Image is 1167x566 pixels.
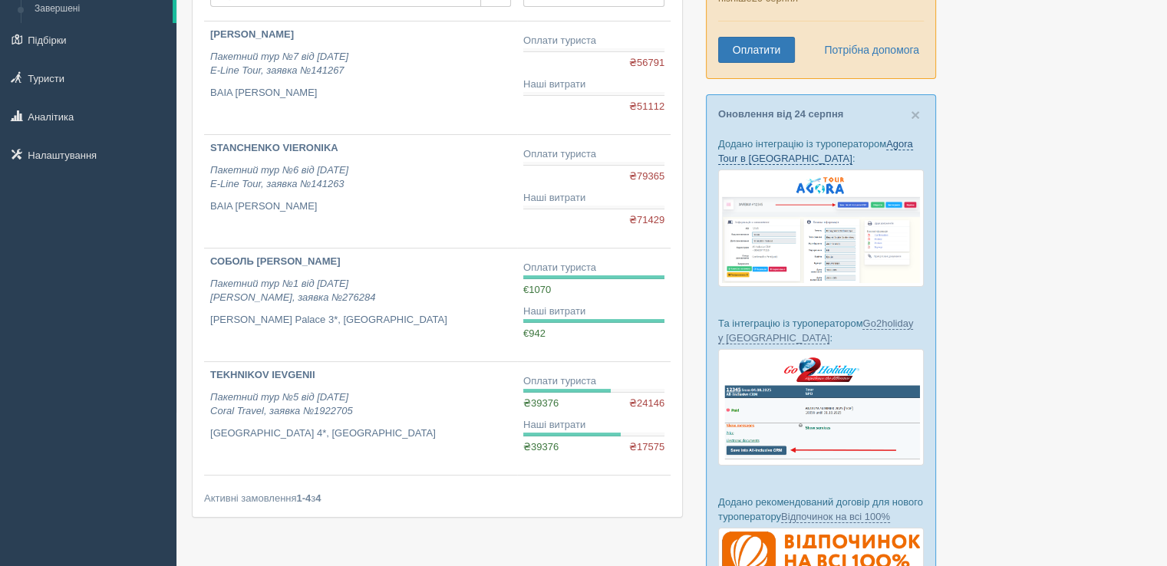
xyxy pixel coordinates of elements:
a: STANCHENKO VIERONIKA Пакетний тур №6 від [DATE]E-Line Tour, заявка №141263 BAIA [PERSON_NAME] [204,135,517,248]
button: Close [911,107,920,123]
b: СОБОЛЬ [PERSON_NAME] [210,255,340,267]
div: Наші витрати [523,191,664,206]
div: Наші витрати [523,304,664,319]
img: agora-tour-%D0%B7%D0%B0%D1%8F%D0%B2%D0%BA%D0%B8-%D1%81%D1%80%D0%BC-%D0%B4%D0%BB%D1%8F-%D1%82%D1%8... [718,169,924,287]
span: €1070 [523,284,551,295]
div: Наші витрати [523,77,664,92]
p: BAIA [PERSON_NAME] [210,86,511,100]
p: Додано рекомендований договір для нового туроператору [718,495,924,524]
p: Та інтеграцію із туроператором : [718,316,924,345]
span: ₴39376 [523,397,559,409]
span: ₴17575 [629,440,664,455]
a: Оплатити [718,37,795,63]
span: ₴24146 [629,397,664,411]
b: 4 [315,492,321,504]
span: ₴79365 [629,169,664,184]
span: ₴71429 [629,213,664,228]
a: СОБОЛЬ [PERSON_NAME] Пакетний тур №1 від [DATE][PERSON_NAME], заявка №276284 [PERSON_NAME] Palace... [204,248,517,361]
img: go2holiday-bookings-crm-for-travel-agency.png [718,349,924,465]
div: Активні замовлення з [204,491,671,505]
i: Пакетний тур №6 від [DATE] E-Line Tour, заявка №141263 [210,164,348,190]
p: BAIA [PERSON_NAME] [210,199,511,214]
a: Потрібна допомога [814,37,920,63]
div: Оплати туриста [523,374,664,389]
span: ₴39376 [523,441,559,452]
div: Наші витрати [523,418,664,433]
span: ₴56791 [629,56,664,71]
b: TEKHNIKOV IEVGENII [210,369,315,380]
a: Agora Tour в [GEOGRAPHIC_DATA] [718,138,913,165]
a: Оновлення від 24 серпня [718,108,843,120]
i: Пакетний тур №1 від [DATE] [PERSON_NAME], заявка №276284 [210,278,375,304]
p: Додано інтеграцію із туроператором : [718,137,924,166]
b: STANCHENKO VIERONIKA [210,142,338,153]
b: 1-4 [297,492,312,504]
i: Пакетний тур №7 від [DATE] E-Line Tour, заявка №141267 [210,51,348,77]
span: ₴51112 [629,100,664,114]
a: [PERSON_NAME] Пакетний тур №7 від [DATE]E-Line Tour, заявка №141267 BAIA [PERSON_NAME] [204,21,517,134]
span: €942 [523,327,546,339]
div: Оплати туриста [523,261,664,275]
div: Оплати туриста [523,34,664,48]
div: Оплати туриста [523,147,664,162]
p: [PERSON_NAME] Palace 3*, [GEOGRAPHIC_DATA] [210,313,511,327]
i: Пакетний тур №5 від [DATE] Coral Travel, заявка №1922705 [210,391,353,417]
span: × [911,106,920,123]
a: Відпочинок на всі 100% [781,511,890,523]
b: [PERSON_NAME] [210,28,294,40]
a: TEKHNIKOV IEVGENII Пакетний тур №5 від [DATE]Coral Travel, заявка №1922705 [GEOGRAPHIC_DATA] 4*, ... [204,362,517,475]
p: [GEOGRAPHIC_DATA] 4*, [GEOGRAPHIC_DATA] [210,426,511,441]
